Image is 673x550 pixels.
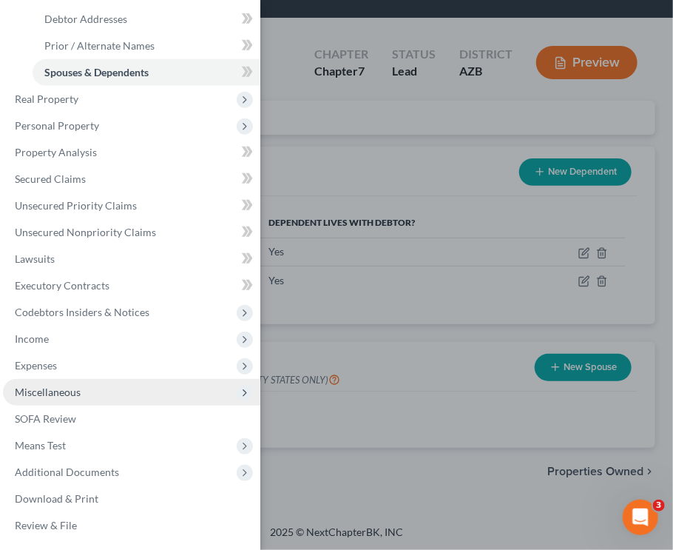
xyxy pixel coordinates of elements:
span: 3 [653,500,665,512]
span: Means Test [15,439,66,452]
span: Income [15,332,49,345]
span: Additional Documents [15,466,119,478]
span: Codebtors Insiders & Notices [15,306,149,318]
span: Secured Claims [15,172,86,185]
span: Personal Property [15,119,99,132]
a: Secured Claims [3,166,260,192]
span: Review & File [15,519,77,531]
a: SOFA Review [3,406,260,432]
span: Debtor Addresses [44,13,127,25]
span: Executory Contracts [15,279,109,292]
span: Expenses [15,359,57,372]
span: Prior / Alternate Names [44,39,155,52]
span: Miscellaneous [15,386,81,398]
a: Debtor Addresses [33,6,260,33]
span: Unsecured Priority Claims [15,199,137,212]
a: Spouses & Dependents [33,59,260,86]
iframe: Intercom live chat [623,500,658,535]
a: Prior / Alternate Names [33,33,260,59]
span: Real Property [15,93,78,105]
a: Review & File [3,512,260,539]
a: Lawsuits [3,246,260,272]
span: Spouses & Dependents [44,66,149,78]
a: Executory Contracts [3,272,260,299]
span: SOFA Review [15,412,76,425]
span: Lawsuits [15,252,55,265]
a: Unsecured Priority Claims [3,192,260,219]
span: Property Analysis [15,146,97,158]
a: Unsecured Nonpriority Claims [3,219,260,246]
a: Property Analysis [3,139,260,166]
span: Unsecured Nonpriority Claims [15,226,156,238]
span: Download & Print [15,492,98,505]
a: Download & Print [3,486,260,512]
